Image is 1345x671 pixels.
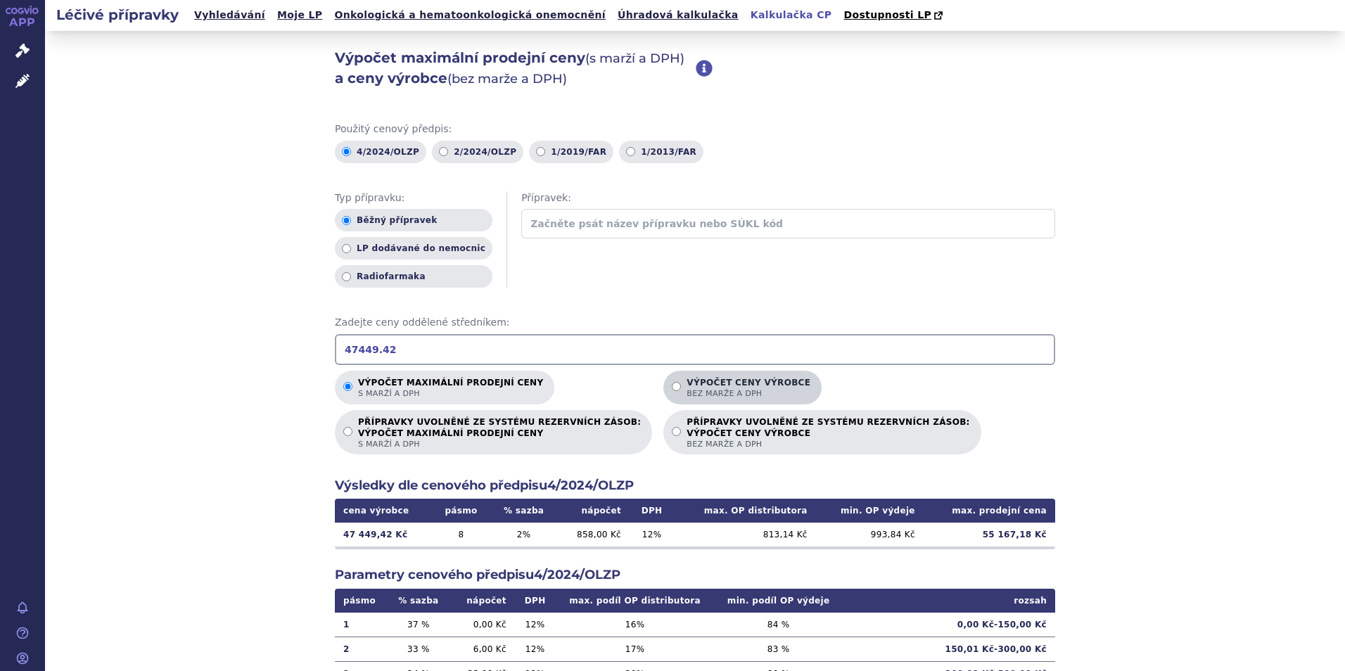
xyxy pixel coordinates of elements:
th: pásmo [432,499,490,523]
span: Dostupnosti LP [843,9,931,20]
input: LP dodávané do nemocnic [342,244,351,253]
td: 6,00 Kč [449,637,514,661]
th: nápočet [558,499,630,523]
h2: Výpočet maximální prodejní ceny a ceny výrobce [335,48,696,89]
td: 813,14 Kč [674,523,815,547]
a: Onkologická a hematoonkologická onemocnění [330,6,610,25]
input: Radiofarmaka [342,272,351,281]
td: 16 % [555,613,714,637]
input: 1/2013/FAR [626,147,635,156]
td: 84 % [715,613,843,637]
th: pásmo [335,589,388,613]
th: rozsah [843,589,1055,613]
td: 37 % [388,613,449,637]
p: PŘÍPRAVKY UVOLNĚNÉ ZE SYSTÉMU REZERVNÍCH ZÁSOB: [687,417,969,449]
th: max. podíl OP distributora [555,589,714,613]
span: Zadejte ceny oddělené středníkem: [335,316,1055,330]
input: 4/2024/OLZP [342,147,351,156]
a: Úhradová kalkulačka [613,6,743,25]
th: DPH [515,589,556,613]
strong: VÝPOČET CENY VÝROBCE [687,428,969,439]
input: Začněte psát název přípravku nebo SÚKL kód [521,209,1055,238]
th: max. prodejní cena [924,499,1055,523]
th: max. OP distributora [674,499,815,523]
td: 17 % [555,637,714,661]
th: cena výrobce [335,499,432,523]
input: Výpočet maximální prodejní cenys marží a DPH [343,382,352,391]
h2: Parametry cenového předpisu 4/2024/OLZP [335,566,1055,584]
td: 12 % [515,637,556,661]
p: Výpočet ceny výrobce [687,378,810,399]
a: Moje LP [273,6,326,25]
input: Běžný přípravek [342,216,351,225]
span: Typ přípravku: [335,191,492,205]
h2: Výsledky dle cenového předpisu 4/2024/OLZP [335,477,1055,494]
span: s marží a DPH [358,439,641,449]
td: 55 167,18 Kč [924,523,1055,547]
a: Dostupnosti LP [839,6,950,25]
th: % sazba [388,589,449,613]
input: Zadejte ceny oddělené středníkem [335,334,1055,365]
label: 4/2024/OLZP [335,141,426,163]
td: 47 449,42 Kč [335,523,432,547]
td: 12 % [515,613,556,637]
td: 1 [335,613,388,637]
label: LP dodávané do nemocnic [335,237,492,260]
span: Přípravek: [521,191,1055,205]
th: min. OP výdeje [816,499,924,523]
label: Radiofarmaka [335,265,492,288]
label: 2/2024/OLZP [432,141,523,163]
td: 83 % [715,637,843,661]
input: PŘÍPRAVKY UVOLNĚNÉ ZE SYSTÉMU REZERVNÍCH ZÁSOB:VÝPOČET CENY VÝROBCEbez marže a DPH [672,427,681,436]
label: 1/2013/FAR [619,141,703,163]
th: nápočet [449,589,514,613]
input: 2/2024/OLZP [439,147,448,156]
td: 33 % [388,637,449,661]
input: 1/2019/FAR [536,147,545,156]
h2: Léčivé přípravky [45,5,190,25]
td: 8 [432,523,490,547]
strong: VÝPOČET MAXIMÁLNÍ PRODEJNÍ CENY [358,428,641,439]
p: PŘÍPRAVKY UVOLNĚNÉ ZE SYSTÉMU REZERVNÍCH ZÁSOB: [358,417,641,449]
span: (s marží a DPH) [585,51,684,66]
th: DPH [630,499,674,523]
td: 12 % [630,523,674,547]
span: bez marže a DPH [687,388,810,399]
td: 993,84 Kč [816,523,924,547]
td: 150,01 Kč - 300,00 Kč [843,637,1055,661]
a: Vyhledávání [190,6,269,25]
td: 2 % [490,523,558,547]
input: Výpočet ceny výrobcebez marže a DPH [672,382,681,391]
p: Výpočet maximální prodejní ceny [358,378,543,399]
td: 2 [335,637,388,661]
a: Kalkulačka CP [746,6,836,25]
th: min. podíl OP výdeje [715,589,843,613]
span: bez marže a DPH [687,439,969,449]
label: Běžný přípravek [335,209,492,231]
span: s marží a DPH [358,388,543,399]
td: 0,00 Kč [449,613,514,637]
span: (bez marže a DPH) [447,71,567,87]
td: 0,00 Kč - 150,00 Kč [843,613,1055,637]
th: % sazba [490,499,558,523]
span: Použitý cenový předpis: [335,122,1055,136]
td: 858,00 Kč [558,523,630,547]
input: PŘÍPRAVKY UVOLNĚNÉ ZE SYSTÉMU REZERVNÍCH ZÁSOB:VÝPOČET MAXIMÁLNÍ PRODEJNÍ CENYs marží a DPH [343,427,352,436]
label: 1/2019/FAR [529,141,613,163]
